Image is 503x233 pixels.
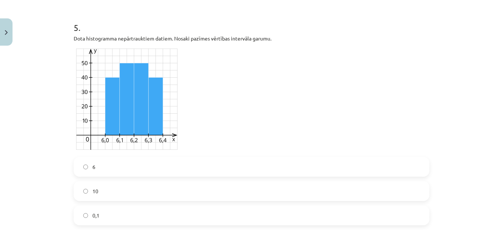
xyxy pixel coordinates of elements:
[83,165,88,169] input: 6
[74,35,429,42] p: Dota histogramma nepārtrauktiem datiem. Nosaki pazīmes vērtības intervāla garumu.
[92,187,98,195] span: 10
[92,163,95,171] span: 6
[92,212,99,219] span: 0,1
[5,30,8,35] img: icon-close-lesson-0947bae3869378f0d4975bcd49f059093ad1ed9edebbc8119c70593378902aed.svg
[83,189,88,194] input: 10
[83,213,88,218] input: 0,1
[74,10,429,32] h1: 5 .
